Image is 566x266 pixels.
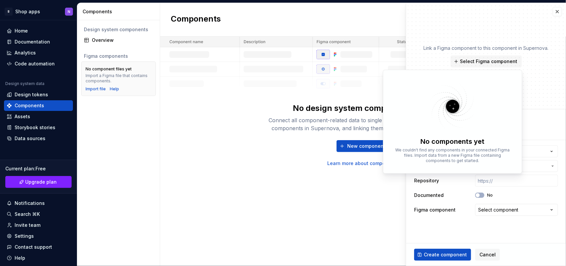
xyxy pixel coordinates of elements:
[475,249,500,261] button: Cancel
[15,200,45,207] div: Notifications
[4,89,73,100] a: Design tokens
[86,66,132,72] div: No component files yet
[4,198,73,209] button: Notifications
[347,143,386,149] span: New component
[15,135,45,142] div: Data sources
[15,244,52,250] div: Contact support
[15,60,55,67] div: Code automation
[83,8,157,15] div: Components
[475,204,558,216] button: Select component
[4,47,73,58] a: Analytics
[257,116,469,132] div: Connect all component-related data to single entity. Get started by creating components in Supern...
[110,86,119,92] a: Help
[414,207,456,213] label: Figma component
[414,192,444,199] label: Documented
[92,37,153,44] div: Overview
[4,253,73,263] button: Help
[487,193,493,198] label: No
[293,103,433,114] div: No design system components - yet
[4,58,73,69] a: Code automation
[15,39,50,45] div: Documentation
[414,249,471,261] button: Create component
[84,26,153,33] div: Design system components
[393,147,512,163] p: We couldn't find any components in your connected Figma files. Import data from a new Figma file ...
[86,86,106,92] button: Import file
[86,73,152,84] div: Import a Figma file that contains components.
[451,55,522,67] button: Select Figma component
[15,8,40,15] div: Shop apps
[4,133,73,144] a: Data sources
[1,4,76,19] button: BShop appsN
[475,175,558,187] input: https://
[4,111,73,122] a: Assets
[15,49,36,56] div: Analytics
[479,251,496,258] span: Cancel
[4,231,73,241] a: Settings
[15,102,44,109] div: Components
[424,45,549,51] p: Link a Figma component to this component in Supernova.
[478,207,518,213] div: Select component
[26,179,57,185] span: Upgrade plan
[4,100,73,111] a: Components
[68,9,70,14] div: N
[15,113,30,120] div: Assets
[421,137,485,146] div: No components yet
[424,251,467,258] span: Create component
[15,255,25,261] div: Help
[171,14,221,26] h2: Components
[4,242,73,252] button: Contact support
[4,26,73,36] a: Home
[5,8,13,16] div: B
[15,222,40,228] div: Invite team
[84,53,153,59] div: Figma components
[4,220,73,230] a: Invite team
[414,177,439,184] label: Repository
[81,35,156,45] a: Overview
[5,81,44,86] div: Design system data
[15,124,55,131] div: Storybook stories
[15,28,28,34] div: Home
[460,58,518,65] span: Select Figma component
[15,211,40,218] div: Search ⌘K
[15,91,48,98] div: Design tokens
[4,122,73,133] a: Storybook stories
[15,233,34,239] div: Settings
[4,209,73,220] button: Search ⌘K
[5,165,72,172] div: Current plan : Free
[337,140,390,152] button: New component
[5,176,72,188] a: Upgrade plan
[4,37,73,47] a: Documentation
[328,160,399,167] a: Learn more about components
